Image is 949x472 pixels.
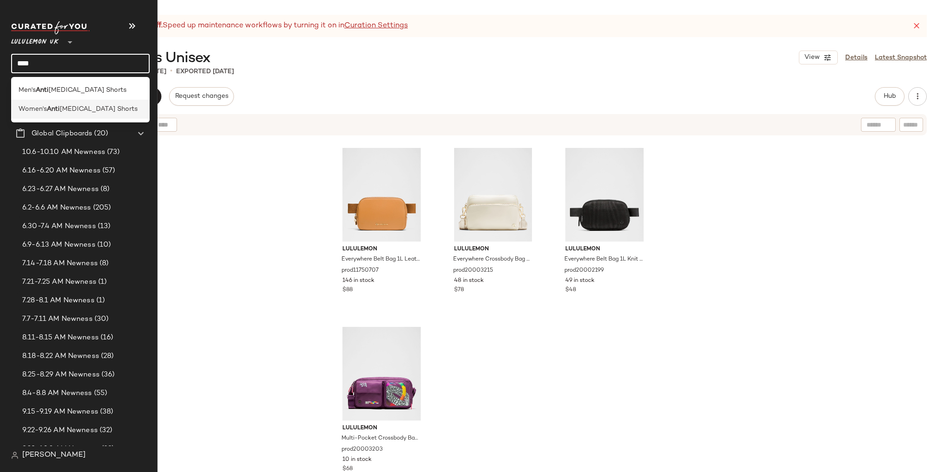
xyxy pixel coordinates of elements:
span: (38) [98,407,114,417]
img: LU9CD1S_029725_1 [335,327,428,421]
span: lululemon [565,245,644,254]
span: 8.4-8.8 AM Newness [22,388,92,399]
span: Everywhere Belt Bag 1L Knit Mesh [564,255,643,264]
span: 146 in stock [342,277,374,285]
a: Latest Snapshot [875,53,927,63]
img: LU9CK6S_033454_1 [447,148,540,242]
span: (30) [93,314,109,325]
span: Multi-Pocket Crossbody Bag 2.5L Pride [342,434,420,443]
span: 6.30-7.4 AM Newness [22,221,96,232]
span: prod20003215 [453,267,493,275]
span: (8) [99,184,109,195]
span: (13) [96,221,111,232]
span: 6.2-6.6 AM Newness [22,203,91,213]
div: Speed up maintenance workflows by turning it on in [65,20,408,32]
span: (8) [98,258,108,269]
span: (73) [105,147,120,158]
button: Hub [875,87,905,106]
img: svg%3e [11,452,19,459]
span: 48 in stock [454,277,484,285]
span: 6.16-6.20 AM Newness [22,166,101,176]
span: (57) [101,166,115,176]
span: 7.21-7.25 AM Newness [22,277,96,287]
span: Hub [883,93,896,100]
span: lululemon [342,424,421,433]
span: 6.23-6.27 AM Newness [22,184,99,195]
span: Request changes [175,93,228,100]
img: LU9CK2S_0001_1 [558,148,651,242]
a: Curation Settings [344,20,408,32]
span: Women's [19,104,47,114]
span: prod20002199 [564,267,604,275]
span: Everywhere Belt Bag 1L Leather Alternative [342,255,420,264]
span: lululemon [342,245,421,254]
b: Anti [36,85,49,95]
span: Global Clipboards [32,128,92,139]
a: Details [845,53,867,63]
span: [PERSON_NAME] [22,450,86,461]
span: 9.22-9.26 AM Newness [22,425,98,436]
span: lululemon [454,245,532,254]
button: Request changes [169,87,234,106]
span: (55) [92,388,108,399]
span: 10.6-10.10 AM Newness [22,147,105,158]
span: prod11750707 [342,267,379,275]
span: (32) [98,425,113,436]
span: 49 in stock [565,277,595,285]
span: (32) [100,444,114,454]
span: [MEDICAL_DATA] Shorts [49,85,127,95]
img: LU9BVDS_069401_1 [335,148,428,242]
span: $78 [454,286,464,294]
span: 8.25-8.29 AM Newness [22,370,100,380]
span: (10) [95,240,111,250]
span: 9.29-10.3 AM Newness [22,444,100,454]
span: 10 in stock [342,456,372,464]
span: 7.28-8.1 AM Newness [22,295,95,306]
span: [MEDICAL_DATA] Shorts [60,104,138,114]
span: 8.18-8.22 AM Newness [22,351,99,362]
span: Lululemon UK [11,32,59,48]
span: 8.11-8.15 AM Newness [22,332,99,343]
span: 7.14-7.18 AM Newness [22,258,98,269]
span: $88 [342,286,353,294]
span: (36) [100,370,115,380]
span: (28) [99,351,114,362]
span: prod20003203 [342,446,383,454]
span: View [804,54,820,61]
span: Men's [19,85,36,95]
span: (205) [91,203,111,213]
button: View [799,51,838,64]
span: $48 [565,286,576,294]
span: Everywhere Crossbody Bag 3L Metal Hardware [453,255,531,264]
span: 7.7-7.11 AM Newness [22,314,93,325]
span: (1) [96,277,107,287]
b: Anti [47,104,60,114]
span: (16) [99,332,114,343]
span: (1) [95,295,105,306]
span: (20) [92,128,108,139]
img: cfy_white_logo.C9jOOHJF.svg [11,21,90,34]
span: 6.9-6.13 AM Newness [22,240,95,250]
span: • [170,66,172,77]
p: Exported [DATE] [176,67,234,77]
span: 9.15-9.19 AM Newness [22,407,98,417]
